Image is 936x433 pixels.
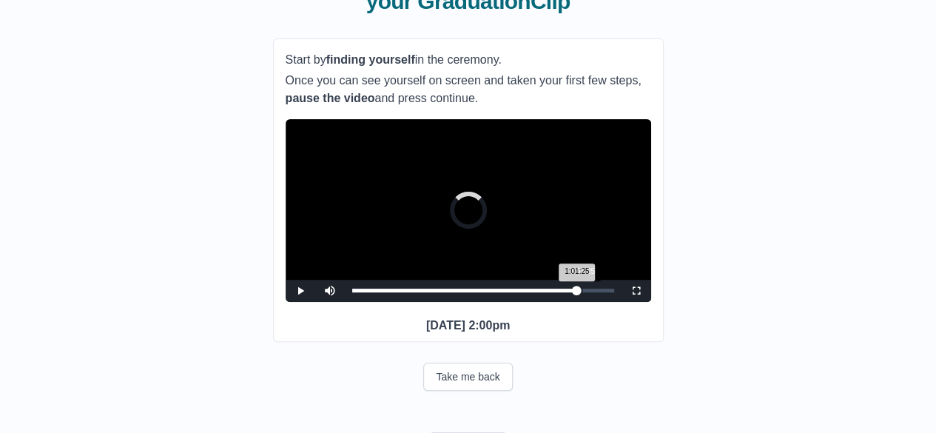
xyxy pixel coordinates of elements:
[286,51,651,69] p: Start by in the ceremony.
[286,72,651,107] p: Once you can see yourself on screen and taken your first few steps, and press continue.
[423,363,512,391] button: Take me back
[286,119,651,302] div: Video Player
[286,92,375,104] b: pause the video
[286,317,651,335] p: [DATE] 2:00pm
[622,280,651,302] button: Fullscreen
[326,53,415,66] b: finding yourself
[315,280,345,302] button: Mute
[352,289,614,292] div: Progress Bar
[286,280,315,302] button: Play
